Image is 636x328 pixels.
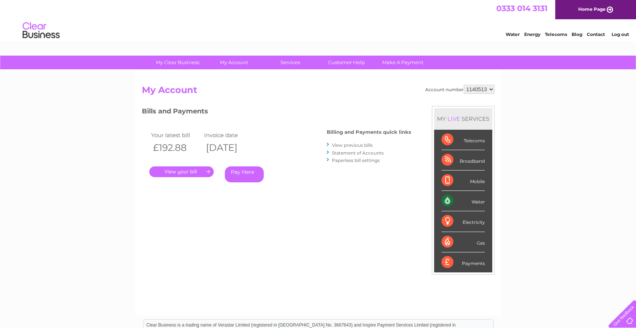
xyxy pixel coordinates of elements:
th: [DATE] [202,140,256,155]
th: £192.88 [149,140,203,155]
a: 0333 014 3131 [496,4,547,13]
a: Paperless bill settings [332,158,380,163]
td: Invoice date [202,130,256,140]
h4: Billing and Payments quick links [327,129,411,135]
div: Telecoms [442,130,485,150]
a: Contact [587,32,605,37]
a: View previous bills [332,142,373,148]
td: Your latest bill [149,130,203,140]
div: Mobile [442,170,485,191]
div: LIVE [446,115,462,122]
a: Pay Here [225,166,264,182]
div: Broadband [442,150,485,170]
div: Clear Business is a trading name of Verastar Limited (registered in [GEOGRAPHIC_DATA] No. 3667643... [143,4,493,36]
a: Statement of Accounts [332,150,384,156]
a: Log out [612,32,629,37]
a: . [149,166,214,177]
a: Services [260,56,321,69]
a: Make A Payment [372,56,433,69]
div: Payments [442,252,485,272]
a: My Clear Business [147,56,208,69]
div: Account number [425,85,495,94]
a: Customer Help [316,56,377,69]
div: MY SERVICES [434,108,492,129]
h2: My Account [142,85,495,99]
div: Electricity [442,211,485,232]
a: Water [506,32,520,37]
img: logo.png [22,19,60,42]
a: Energy [524,32,540,37]
a: Telecoms [545,32,567,37]
h3: Bills and Payments [142,106,411,119]
div: Water [442,191,485,211]
a: Blog [572,32,582,37]
a: My Account [203,56,264,69]
div: Gas [442,232,485,252]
